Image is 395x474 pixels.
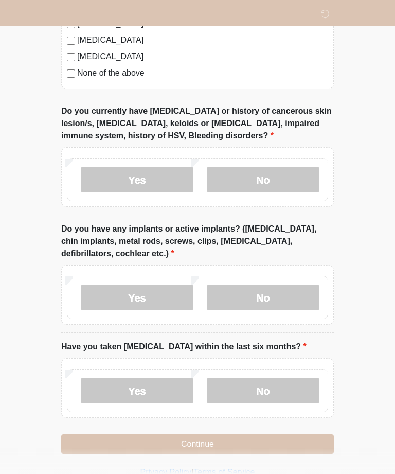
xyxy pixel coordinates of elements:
label: [MEDICAL_DATA] [77,34,328,46]
label: Yes [81,378,193,403]
input: [MEDICAL_DATA] [67,53,75,61]
label: Do you currently have [MEDICAL_DATA] or history of cancerous skin lesion/s, [MEDICAL_DATA], keloi... [61,105,334,142]
label: Have you taken [MEDICAL_DATA] within the last six months? [61,341,307,353]
img: Sm Skin La Laser Logo [51,8,64,21]
input: [MEDICAL_DATA] [67,37,75,45]
button: Continue [61,434,334,454]
label: Yes [81,285,193,310]
label: No [207,285,319,310]
label: Yes [81,167,193,192]
label: [MEDICAL_DATA] [77,50,328,63]
label: No [207,167,319,192]
label: None of the above [77,67,328,79]
label: No [207,378,319,403]
label: Do you have any implants or active implants? ([MEDICAL_DATA], chin implants, metal rods, screws, ... [61,223,334,260]
input: None of the above [67,69,75,78]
